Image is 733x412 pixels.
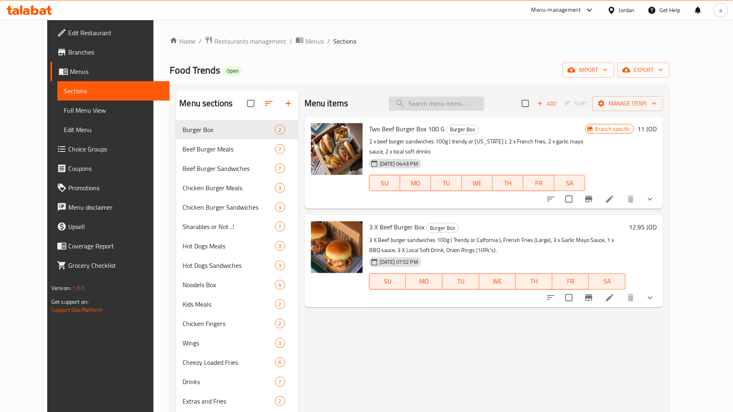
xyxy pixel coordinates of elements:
span: Sharables or Not ..! [183,222,275,231]
span: Coverage Report [68,241,163,251]
button: WE [479,273,516,290]
h6: 12.95 JOD [629,221,657,233]
p: 2 x beef burger sandwiches 100g ( trendy or [US_STATE] ), 2 x French fries, 2 x garlic mayo sauce... [369,137,585,157]
a: Home [170,36,195,46]
button: TH [516,273,552,290]
button: SA [589,273,626,290]
div: Burger Box [183,125,275,135]
a: Branches [50,42,170,62]
div: Sharables or Not ..!7 [176,217,298,236]
h2: Menu sections [179,97,233,109]
span: TU [446,275,476,287]
img: Two Beef Burger Box 100 G [311,123,363,175]
button: Add [534,97,560,110]
div: Hot Dogs Meals3 [176,236,298,256]
span: Kids Meals [183,299,275,309]
span: 7 [275,165,285,172]
div: Beef Burger Sandwiches [183,164,275,173]
span: Select section [517,95,534,112]
button: WE [462,175,493,191]
span: Choice Groups [68,144,163,154]
span: Select to update [561,289,578,306]
a: Menu disclaimer [50,198,170,217]
span: Branches [68,47,163,57]
button: TU [443,273,479,290]
span: Select to update [561,191,578,208]
a: Sections [57,81,170,101]
div: Beef Burger Sandwiches7 [176,159,298,178]
div: items [275,144,285,154]
span: Restaurants management [214,36,286,46]
input: search [389,97,484,111]
span: Menus [305,36,324,46]
div: items [275,164,285,173]
span: 3 [275,242,285,250]
span: Sections [333,36,356,46]
span: 3 X Beef Burger Box [369,221,424,233]
button: FR [552,273,589,290]
span: Chicken Burger Sandwiches [183,202,275,212]
div: items [275,125,285,135]
h6: 11 JOD [637,123,657,135]
span: Beef Burger Meals [183,144,275,154]
div: Drinks7 [176,372,298,391]
h2: Menu items [305,97,349,109]
a: Restaurants management [205,36,286,46]
span: 3 [275,339,285,347]
li: / [199,36,202,46]
button: MO [406,273,443,290]
div: Kids Meals2 [176,294,298,314]
span: Version: [51,283,71,293]
div: Cheezy Loaded Fries [183,357,275,367]
div: Hot Dogs Sandwiches3 [176,256,298,275]
span: Add item [534,97,560,110]
button: show more [641,189,660,209]
div: Menu-management [531,5,581,15]
div: items [275,338,285,348]
div: Jordan [619,6,635,15]
span: 7 [275,378,285,386]
a: Edit menu item [605,293,615,303]
span: 7 [275,145,285,153]
a: Edit Restaurant [50,23,170,42]
span: Hot Dogs Sandwiches [183,261,275,270]
span: Edit Menu [64,125,163,135]
span: Edit Restaurant [68,28,163,38]
span: Get support on: [51,296,88,307]
div: items [275,299,285,309]
span: Grocery Checklist [68,261,163,270]
div: Cheezy Loaded Fries6 [176,353,298,372]
button: TH [493,175,523,191]
img: 3 X Beef Burger Box [311,221,363,273]
span: SA [558,177,582,189]
span: MO [403,177,428,189]
span: 2 [275,301,285,308]
button: delete [621,288,641,307]
span: Noodels Box [183,280,275,290]
button: import [563,63,614,78]
span: 7 [275,223,285,231]
button: sort-choices [541,288,561,307]
span: Drinks [183,377,275,387]
span: Upsell [68,222,163,231]
a: Grocery Checklist [50,256,170,275]
button: Manage items [592,96,663,111]
span: 4 [275,281,285,289]
span: Chicken Fingers [183,319,275,328]
button: delete [621,189,641,209]
span: Manage items [599,99,657,109]
span: Wings [183,338,275,348]
div: Hot Dogs Meals [183,241,275,251]
span: Select section first [560,97,592,110]
svg: Show Choices [645,293,655,303]
div: Wings3 [176,333,298,353]
span: 3 [275,262,285,269]
div: Burger Box2 [176,120,298,139]
a: Menus [296,36,324,46]
span: TU [434,177,458,189]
